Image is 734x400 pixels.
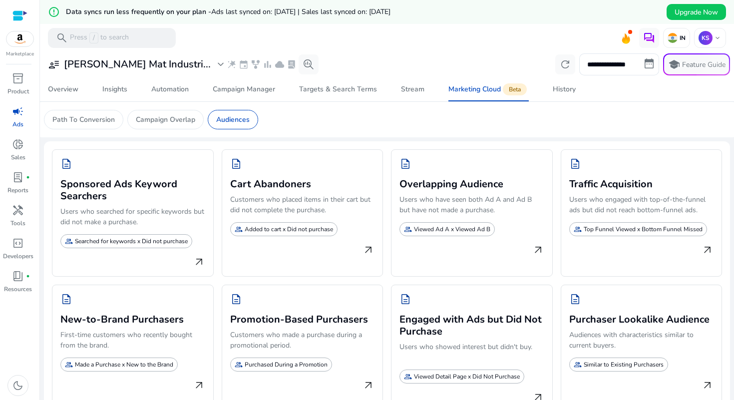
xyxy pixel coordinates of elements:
h3: Cart Abandoners [230,176,375,190]
p: IN [678,34,686,42]
span: family_history [251,59,261,69]
div: Targets & Search Terms [299,86,377,93]
span: code_blocks [12,237,24,249]
span: description [569,158,581,170]
span: group [235,361,243,369]
p: Path To Conversion [52,114,115,125]
div: Automation [151,86,189,93]
span: lab_profile [12,171,24,183]
span: expand_more [215,58,227,70]
span: donut_small [12,138,24,150]
p: Audiences [216,114,250,125]
span: group [235,225,243,233]
span: search [56,32,68,44]
span: group [574,225,582,233]
h3: Sponsored Ads Keyword Searchers [60,176,205,202]
div: Overview [48,86,78,93]
p: First-time customers who recently bought from the brand. [60,330,205,355]
span: group [65,361,73,369]
span: description [230,158,242,170]
span: user_attributes [48,58,60,70]
img: amazon.svg [6,31,33,46]
span: group [65,237,73,245]
span: arrow_outward [193,380,205,392]
span: arrow_outward [363,380,374,392]
h3: Promotion-Based Purchasers [230,312,375,326]
span: group [404,373,412,381]
p: Viewed Ad A x Viewed Ad B [414,225,490,234]
span: dark_mode [12,380,24,392]
span: search_insights [303,58,315,70]
button: schoolFeature Guide [663,53,730,75]
button: refresh [555,54,575,74]
div: Insights [102,86,127,93]
span: school [668,58,680,70]
p: Press to search [70,32,129,43]
h3: Traffic Acquisition [569,176,714,190]
p: Customers who made a purchase during a promotional period. [230,330,375,355]
p: Users who engaged with top-of-the-funnel ads but did not reach bottom-funnel ads. [569,194,714,219]
span: book_4 [12,270,24,282]
p: Viewed Detail Page x Did Not Purchase [414,372,520,381]
span: wand_stars [227,59,237,69]
span: arrow_outward [702,244,714,256]
span: inventory_2 [12,72,24,84]
p: Top Funnel Viewed x Bottom Funnel Missed [584,225,703,234]
span: arrow_outward [532,244,544,256]
button: search_insights [299,54,319,74]
p: Product [7,87,29,96]
p: Searched for keywords x Did not purchase [75,237,188,246]
h3: Engaged with Ads but Did Not Purchase [399,312,544,338]
p: Audiences with characteristics similar to current buyers. [569,330,714,355]
span: / [89,32,98,43]
span: Beta [503,83,527,95]
p: Sales [11,153,25,162]
p: Customers who placed items in their cart but did not complete the purchase. [230,194,375,219]
p: Feature Guide [682,60,726,70]
div: History [553,86,576,93]
mat-icon: error_outline [48,6,60,18]
span: group [574,361,582,369]
span: description [569,293,581,305]
p: Reports [7,186,28,195]
span: description [230,293,242,305]
p: Developers [3,252,33,261]
span: description [60,293,72,305]
div: Marketing Cloud [448,85,529,93]
div: Stream [401,86,424,93]
p: Added to cart x Did not purchase [245,225,333,234]
p: Made a Purchase x New to the Brand [75,360,173,369]
span: campaign [12,105,24,117]
span: arrow_outward [363,244,374,256]
span: description [60,158,72,170]
h3: New-to-Brand Purchasers [60,312,205,326]
h3: Purchaser Lookalike Audience [569,312,714,326]
span: cloud [275,59,285,69]
p: Similar to Existing Purchasers [584,360,664,369]
span: event [239,59,249,69]
span: fiber_manual_record [26,175,30,179]
button: Upgrade Now [667,4,726,20]
div: Campaign Manager [213,86,275,93]
h3: Overlapping Audience [399,176,544,190]
span: group [404,225,412,233]
span: handyman [12,204,24,216]
span: bar_chart [263,59,273,69]
p: Users who showed interest but didn't buy. [399,342,544,367]
span: fiber_manual_record [26,274,30,278]
p: Purchased During a Promotion [245,360,328,369]
span: lab_profile [287,59,297,69]
span: refresh [559,58,571,70]
p: Resources [4,285,32,294]
p: Users who have seen both Ad A and Ad B but have not made a purchase. [399,194,544,219]
span: keyboard_arrow_down [714,34,722,42]
p: Campaign Overlap [136,114,195,125]
p: Tools [10,219,25,228]
h5: Data syncs run less frequently on your plan - [66,8,390,16]
span: arrow_outward [702,380,714,392]
p: Users who searched for specific keywords but did not make a purchase. [60,206,205,231]
p: Ads [12,120,23,129]
span: arrow_outward [193,256,205,268]
span: Ads last synced on: [DATE] | Sales last synced on: [DATE] [211,7,390,16]
p: Marketplace [6,50,34,58]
